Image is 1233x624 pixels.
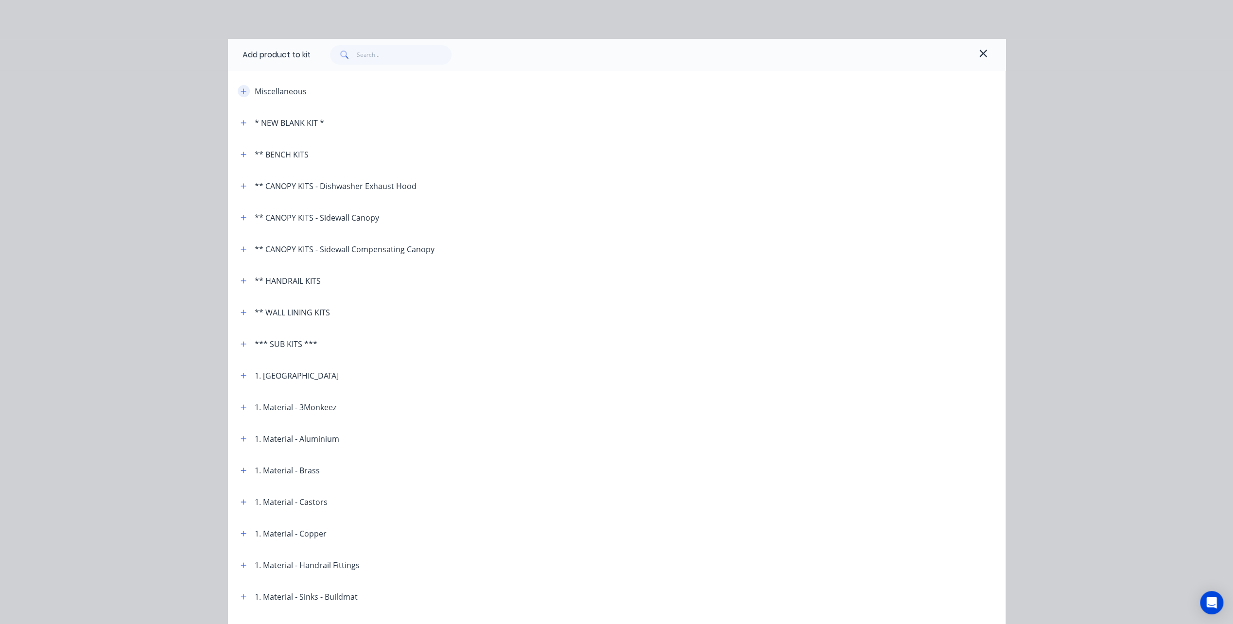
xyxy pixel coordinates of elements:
[255,149,309,160] div: ** BENCH KITS
[255,117,324,129] div: * NEW BLANK KIT *
[255,496,328,508] div: 1. Material - Castors
[255,180,417,192] div: ** CANOPY KITS - Dishwasher Exhaust Hood
[255,401,336,413] div: 1. Material - 3Monkeez
[255,243,434,255] div: ** CANOPY KITS - Sidewall Compensating Canopy
[357,45,452,65] input: Search...
[255,465,320,476] div: 1. Material - Brass
[255,212,379,224] div: ** CANOPY KITS - Sidewall Canopy
[255,86,307,97] div: Miscellaneous
[255,307,330,318] div: ** WALL LINING KITS
[255,528,327,539] div: 1. Material - Copper
[255,370,339,381] div: 1. [GEOGRAPHIC_DATA]
[255,275,321,287] div: ** HANDRAIL KITS
[255,591,358,603] div: 1. Material - Sinks - Buildmat
[243,49,311,61] div: Add product to kit
[255,559,360,571] div: 1. Material - Handrail Fittings
[255,433,339,445] div: 1. Material - Aluminium
[1200,591,1223,614] div: Open Intercom Messenger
